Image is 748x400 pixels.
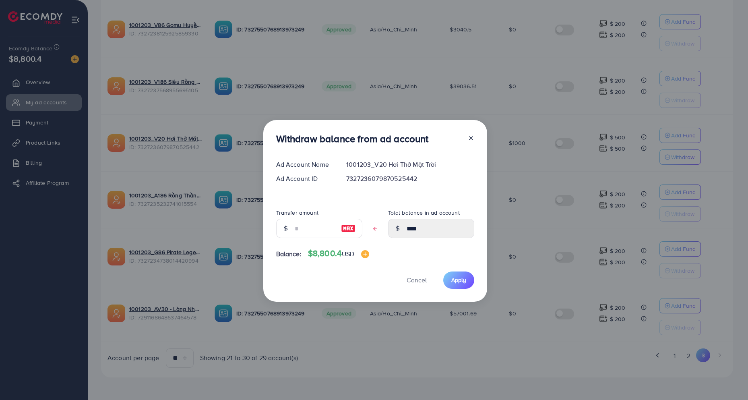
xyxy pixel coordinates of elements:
h3: Withdraw balance from ad account [276,133,429,145]
img: image [361,250,369,258]
img: image [341,224,355,233]
span: USD [342,249,354,258]
button: Apply [443,272,474,289]
button: Cancel [397,272,437,289]
iframe: Chat [714,364,742,394]
div: 1001203_V20 Hơi Thở Mặt Trời [340,160,480,169]
span: Apply [451,276,466,284]
label: Total balance in ad account [388,209,460,217]
span: Balance: [276,249,302,259]
div: Ad Account ID [270,174,340,183]
span: Cancel [407,276,427,284]
label: Transfer amount [276,209,318,217]
div: 7327236079870525442 [340,174,480,183]
h4: $8,800.4 [308,249,369,259]
div: Ad Account Name [270,160,340,169]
